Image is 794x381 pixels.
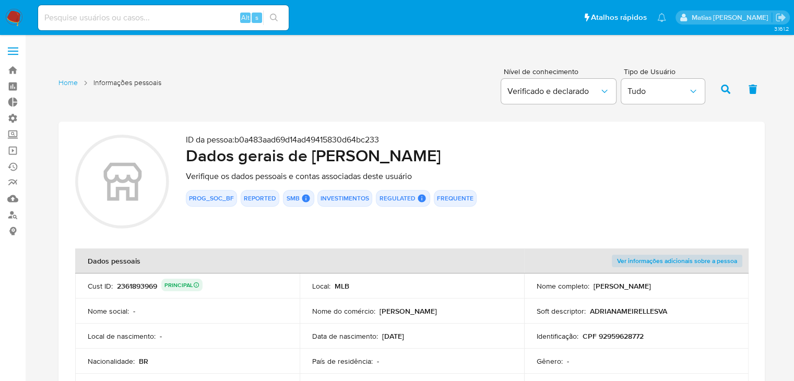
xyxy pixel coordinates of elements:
span: Alt [241,13,250,22]
span: Tudo [627,86,688,97]
span: s [255,13,258,22]
p: matias.logusso@mercadopago.com.br [691,13,772,22]
span: Tipo de Usuário [624,68,707,75]
button: Verificado e declarado [501,79,616,104]
nav: List of pages [58,74,161,103]
span: Verificado e declarado [507,86,599,97]
span: Nível de conhecimento [504,68,615,75]
input: Pesquise usuários ou casos... [38,11,289,25]
span: Informações pessoais [93,78,161,88]
a: Sair [775,12,786,23]
a: Notificações [657,13,666,22]
span: Atalhos rápidos [591,12,647,23]
a: Home [58,78,78,88]
button: search-icon [263,10,285,25]
button: Tudo [621,79,705,104]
